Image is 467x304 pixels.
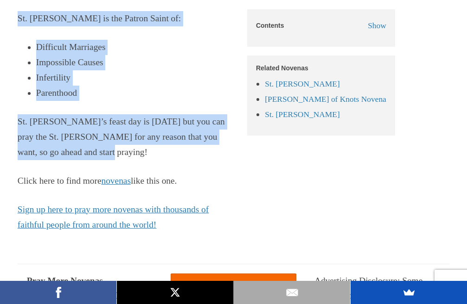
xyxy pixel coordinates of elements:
[265,94,386,103] a: [PERSON_NAME] of Knots Novena
[102,176,131,186] a: novenas
[256,22,284,29] h5: Contents
[265,79,340,88] a: St. [PERSON_NAME]
[51,285,65,299] img: Facebook
[36,40,234,55] li: Difficult Marriages
[168,285,182,299] img: X
[285,285,299,299] img: Email
[36,70,234,86] li: Infertility
[18,174,234,189] p: Click here to find more like this one.
[402,285,416,299] img: SumoMe
[265,109,340,118] a: St. [PERSON_NAME]
[18,114,234,160] p: St. [PERSON_NAME]’s feast day is [DATE] but you can pray the St. [PERSON_NAME] for any reason tha...
[36,55,234,70] li: Impossible Causes
[18,11,234,26] p: St. [PERSON_NAME] is the Patron Saint of:
[234,281,350,304] a: Email
[351,281,467,304] a: SumoMe
[368,21,386,30] span: Show
[36,86,234,101] li: Parenthood
[27,276,103,285] strong: Pray More Novenas
[117,281,233,304] a: X
[256,64,386,71] h5: Related Novenas
[18,205,209,230] a: Sign up here to pray more novenas with thousands of faithful people from around the world!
